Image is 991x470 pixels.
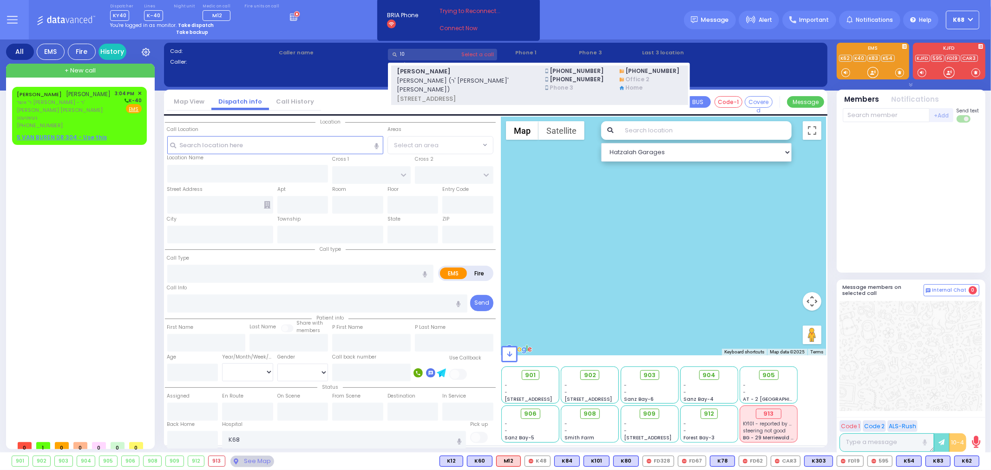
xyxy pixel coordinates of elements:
a: CAR3 [961,55,978,62]
span: [STREET_ADDRESS] [624,434,671,441]
img: red-radio-icon.svg [841,459,846,463]
span: - [564,382,567,389]
label: Caller name [279,49,385,57]
div: BLS [584,456,610,467]
label: Entry Code [442,186,469,193]
img: smartphone.png [545,85,548,90]
span: Other building occupants [264,201,270,209]
div: K78 [710,456,735,467]
label: Call Type [167,255,190,262]
span: 0 [73,442,87,449]
a: Open this area in Google Maps (opens a new window) [504,343,534,355]
label: Pick up [470,421,488,428]
span: 0 [129,442,143,449]
input: Search hospital [222,431,466,449]
span: Alert [759,16,772,24]
button: K68 [946,11,979,29]
span: 906 [524,409,537,418]
span: Send text [957,107,979,114]
label: Areas [387,126,401,133]
span: 909 [643,409,656,418]
span: ר' אשר [PERSON_NAME] - ר' [PERSON_NAME] [PERSON_NAME] געשטעטנ [17,98,112,122]
a: 595 [931,55,945,62]
div: K80 [613,456,639,467]
label: ZIP [442,215,449,223]
label: Hospital [222,421,243,428]
span: Sanz Bay-5 [505,434,535,441]
div: BLS [440,456,463,467]
div: BLS [896,456,922,467]
div: 595 [867,456,893,467]
span: Internal Chat [932,287,967,294]
span: Message [701,15,729,25]
span: BRIA Phone [387,11,418,20]
input: Search location here [167,136,383,154]
label: On Scene [277,392,300,400]
div: 906 [122,456,139,466]
label: Last 3 location [643,49,732,57]
span: 902 [584,371,596,380]
span: 1 [36,442,50,449]
span: - [683,382,686,389]
div: CAR3 [771,456,801,467]
span: Select an area [394,141,439,150]
span: - [624,420,627,427]
img: message.svg [691,16,698,23]
label: En Route [222,392,243,400]
span: [PERSON_NAME] [66,90,111,98]
label: Location Name [167,154,204,162]
span: - [505,389,508,396]
button: Internal Chat 0 [924,284,979,296]
strong: Take dispatch [178,22,214,29]
div: ALS [496,456,521,467]
label: Dispatcher [110,4,133,9]
h5: Message members on selected call [843,284,924,296]
img: red-radio-icon.svg [529,459,533,463]
span: Forest Bay-3 [683,434,715,441]
a: Map View [167,97,211,106]
label: EMS [837,46,909,52]
input: Search member [843,108,930,122]
label: From Scene [332,392,361,400]
a: KJFD [915,55,930,62]
span: - [743,382,746,389]
label: Floor [387,186,399,193]
span: Office 2 [625,75,649,84]
span: You're logged in as monitor. [110,22,177,29]
label: P Last Name [415,324,446,331]
div: BLS [554,456,580,467]
span: - [624,382,627,389]
div: FD328 [643,456,674,467]
span: [PHONE_NUMBER] [550,75,604,84]
div: K54 [896,456,922,467]
div: Year/Month/Week/Day [222,353,273,361]
strong: Take backup [176,29,208,36]
span: Patient info [312,314,348,321]
span: 908 [584,409,596,418]
div: K62 [954,456,979,467]
div: 903 [55,456,72,466]
a: Call History [269,97,321,106]
u: 5 VAN BUREN DR 304 - Use this [17,133,107,141]
label: Last Name [249,323,276,331]
span: ✕ [138,90,142,98]
img: comment-alt.png [926,288,931,293]
img: home-telephone.png [620,78,624,82]
span: Call type [315,246,346,253]
label: In Service [442,392,466,400]
label: Caller: [170,58,276,66]
label: Cross 2 [415,156,433,163]
a: K83 [867,55,880,62]
label: Lines [144,4,163,9]
span: Help [919,16,932,24]
img: smartphone.png [545,77,548,82]
span: 905 [762,371,775,380]
span: [STREET_ADDRESS] [505,396,552,403]
button: Code 1 [840,420,861,432]
img: home-telephone.png [620,69,624,73]
label: Location [388,60,512,68]
a: K40 [853,55,866,62]
span: Trying to Reconnect... [440,7,513,15]
span: Important [799,16,829,24]
span: Sanz Bay-6 [624,396,654,403]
